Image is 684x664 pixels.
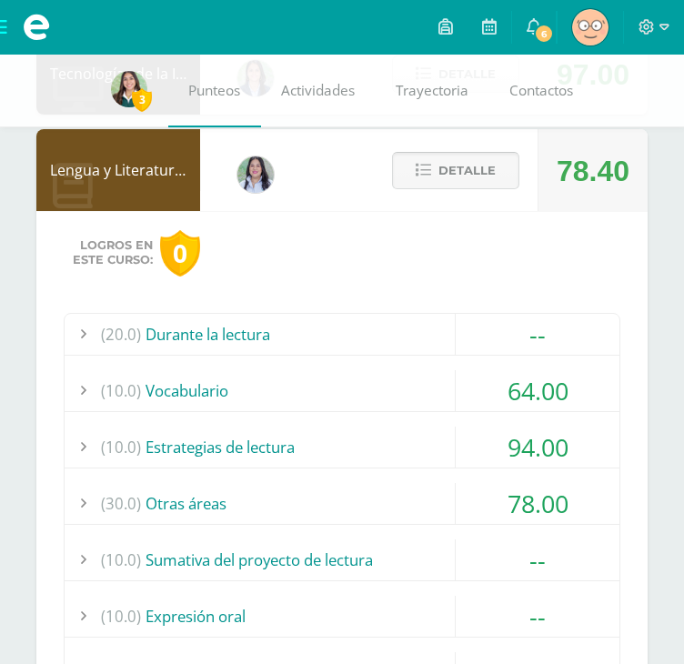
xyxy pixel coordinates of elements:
div: 94.00 [456,427,619,468]
span: (10.0) [101,596,141,637]
div: -- [456,539,619,580]
div: 78.00 [456,483,619,524]
span: (30.0) [101,483,141,524]
div: 64.00 [456,370,619,411]
div: -- [456,314,619,355]
a: Contactos [489,55,594,127]
div: Vocabulario [65,370,619,411]
div: Durante la lectura [65,314,619,355]
span: Logros en este curso: [73,238,153,267]
div: Expresión oral [65,596,619,637]
img: df6a3bad71d85cf97c4a6d1acf904499.png [237,156,274,193]
a: Actividades [261,55,376,127]
button: Detalle [392,152,519,189]
div: 0 [160,230,200,277]
a: Trayectoria [376,55,489,127]
span: Trayectoria [396,81,468,100]
span: Detalle [438,154,496,187]
div: -- [456,596,619,637]
span: Actividades [281,81,355,100]
div: 78.40 [557,130,629,212]
span: (10.0) [101,427,141,468]
div: Sumativa del proyecto de lectura [65,539,619,580]
span: Contactos [509,81,573,100]
img: df3cb98666e6427fce47a61e37c3f2bf.png [572,9,609,45]
span: 6 [534,24,554,44]
span: (20.0) [101,314,141,355]
img: ea6d7a569315e04fcb51966ee626d591.png [111,71,147,107]
span: Punteos [188,81,240,100]
div: Lengua y Literatura 4 [36,129,200,211]
span: 3 [132,88,152,111]
div: Estrategias de lectura [65,427,619,468]
span: (10.0) [101,370,141,411]
a: Punteos [168,55,261,127]
div: Otras áreas [65,483,619,524]
span: (10.0) [101,539,141,580]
